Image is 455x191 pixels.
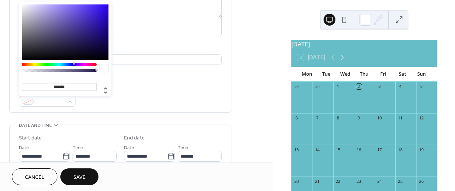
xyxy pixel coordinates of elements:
[393,67,412,82] div: Sat
[398,179,403,184] div: 25
[335,147,341,152] div: 15
[377,179,382,184] div: 24
[294,179,299,184] div: 20
[418,115,424,121] div: 12
[25,174,44,181] span: Cancel
[398,115,403,121] div: 11
[19,134,42,142] div: Start date
[356,84,362,89] div: 2
[317,67,336,82] div: Tue
[291,40,437,49] div: [DATE]
[377,147,382,152] div: 17
[374,67,393,82] div: Fri
[377,115,382,121] div: 10
[335,179,341,184] div: 22
[418,179,424,184] div: 26
[398,147,403,152] div: 18
[124,144,134,152] span: Date
[294,84,299,89] div: 29
[73,144,83,152] span: Time
[355,67,374,82] div: Thu
[19,45,220,53] div: Location
[335,115,341,121] div: 8
[19,122,52,129] span: Date and time
[297,67,317,82] div: Mon
[314,84,320,89] div: 30
[60,168,98,185] button: Save
[314,179,320,184] div: 21
[356,115,362,121] div: 9
[418,147,424,152] div: 19
[335,67,355,82] div: Wed
[418,84,424,89] div: 5
[294,147,299,152] div: 13
[19,144,29,152] span: Date
[412,67,431,82] div: Sun
[178,144,188,152] span: Time
[335,84,341,89] div: 1
[124,134,145,142] div: End date
[377,84,382,89] div: 3
[294,115,299,121] div: 6
[12,168,57,185] button: Cancel
[398,84,403,89] div: 4
[314,115,320,121] div: 7
[314,147,320,152] div: 14
[356,147,362,152] div: 16
[356,179,362,184] div: 23
[73,174,86,181] span: Save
